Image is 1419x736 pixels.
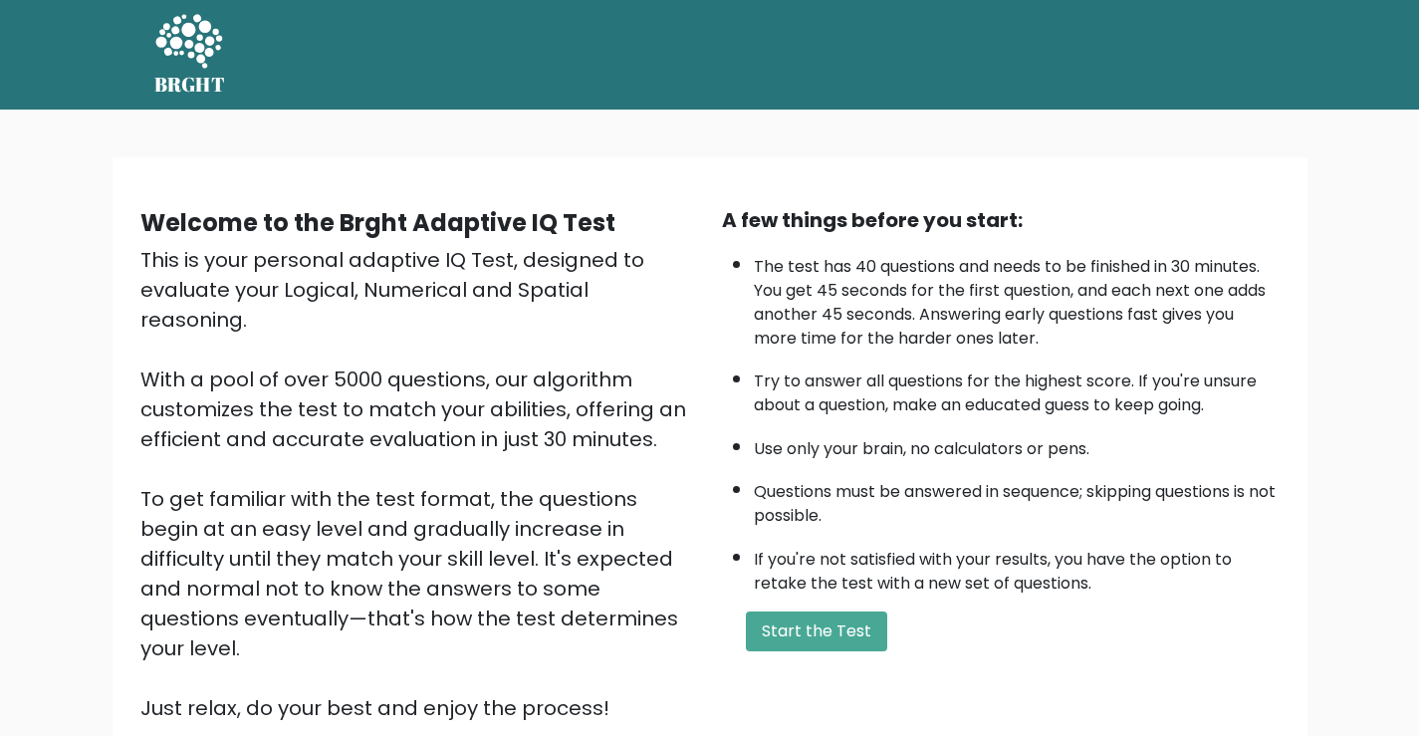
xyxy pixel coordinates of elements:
h5: BRGHT [154,73,226,97]
li: Try to answer all questions for the highest score. If you're unsure about a question, make an edu... [754,360,1280,417]
li: If you're not satisfied with your results, you have the option to retake the test with a new set ... [754,538,1280,596]
li: Use only your brain, no calculators or pens. [754,427,1280,461]
b: Welcome to the Brght Adaptive IQ Test [140,206,615,239]
li: The test has 40 questions and needs to be finished in 30 minutes. You get 45 seconds for the firs... [754,245,1280,351]
div: A few things before you start: [722,205,1280,235]
button: Start the Test [746,612,887,651]
li: Questions must be answered in sequence; skipping questions is not possible. [754,470,1280,528]
div: This is your personal adaptive IQ Test, designed to evaluate your Logical, Numerical and Spatial ... [140,245,698,723]
a: BRGHT [154,8,226,102]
